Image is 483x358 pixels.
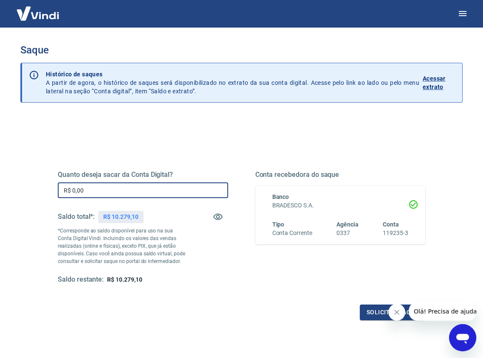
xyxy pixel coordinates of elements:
iframe: Mensagem da empresa [409,302,476,321]
h6: 0337 [336,229,359,238]
span: Agência [336,221,359,228]
h6: BRADESCO S.A. [272,201,409,210]
p: Histórico de saques [46,70,419,78]
span: Banco [272,193,289,200]
span: Tipo [272,221,285,228]
p: R$ 10.279,10 [103,213,138,221]
span: R$ 10.279,10 [107,276,142,283]
button: Solicitar saque [360,305,425,320]
h6: Conta Corrente [272,229,312,238]
a: Acessar extrato [423,70,455,95]
iframe: Botão para abrir a janela de mensagens [449,324,476,351]
span: Conta [383,221,399,228]
h5: Saldo total*: [58,213,95,221]
p: A partir de agora, o histórico de saques será disponibilizado no extrato da sua conta digital. Ac... [46,70,419,95]
p: Acessar extrato [423,74,455,91]
h3: Saque [20,44,463,56]
h6: 119235-3 [383,229,408,238]
img: Vindi [10,0,65,26]
h5: Quanto deseja sacar da Conta Digital? [58,171,228,179]
span: Olá! Precisa de ajuda? [5,6,71,13]
iframe: Fechar mensagem [388,304,405,321]
h5: Conta recebedora do saque [255,171,426,179]
h5: Saldo restante: [58,275,104,284]
p: *Corresponde ao saldo disponível para uso na sua Conta Digital Vindi. Incluindo os valores das ve... [58,227,185,265]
